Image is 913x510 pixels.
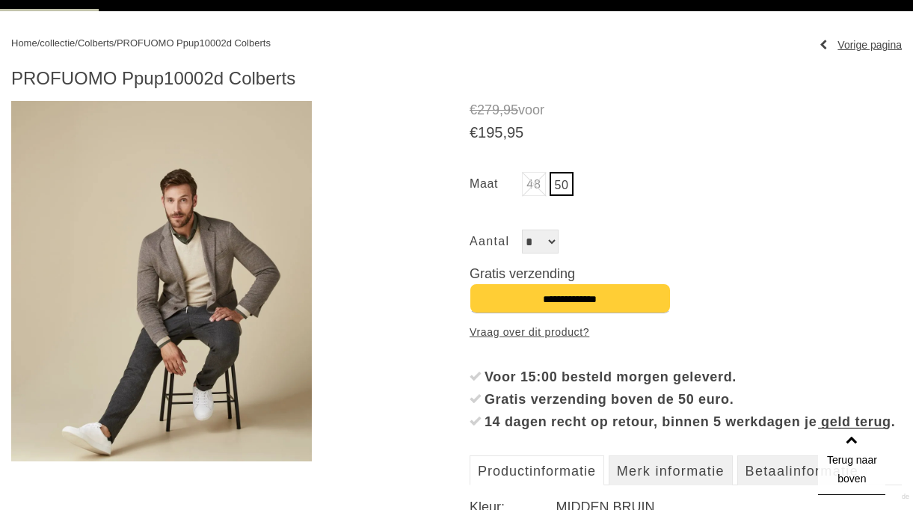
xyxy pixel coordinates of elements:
[117,37,271,49] a: PROFUOMO Ppup10002d Colberts
[470,455,604,485] a: Productinformatie
[40,37,75,49] a: collectie
[550,172,574,196] a: 50
[11,101,312,461] img: PROFUOMO Ppup10002d Colberts
[470,230,522,254] label: Aantal
[37,37,40,49] span: /
[485,366,902,388] div: Voor 15:00 besteld morgen geleverd.
[820,34,902,56] a: Vorige pagina
[478,124,502,141] span: 195
[78,37,114,49] a: Colberts
[737,455,867,485] a: Betaalinformatie
[470,172,902,200] ul: Maat
[11,37,37,49] a: Home
[75,37,78,49] span: /
[507,124,523,141] span: 95
[609,455,733,485] a: Merk informatie
[477,102,499,117] span: 279
[485,388,902,411] div: Gratis verzending boven de 50 euro.
[470,124,478,141] span: €
[499,102,503,117] span: ,
[470,411,902,433] li: 14 dagen recht op retour, binnen 5 werkdagen je geld terug.
[502,124,507,141] span: ,
[11,67,902,90] h1: PROFUOMO Ppup10002d Colberts
[470,266,575,281] span: Gratis verzending
[818,428,885,495] a: Terug naar boven
[114,37,117,49] span: /
[470,101,902,120] span: voor
[470,321,589,343] a: Vraag over dit product?
[503,102,518,117] span: 95
[470,102,477,117] span: €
